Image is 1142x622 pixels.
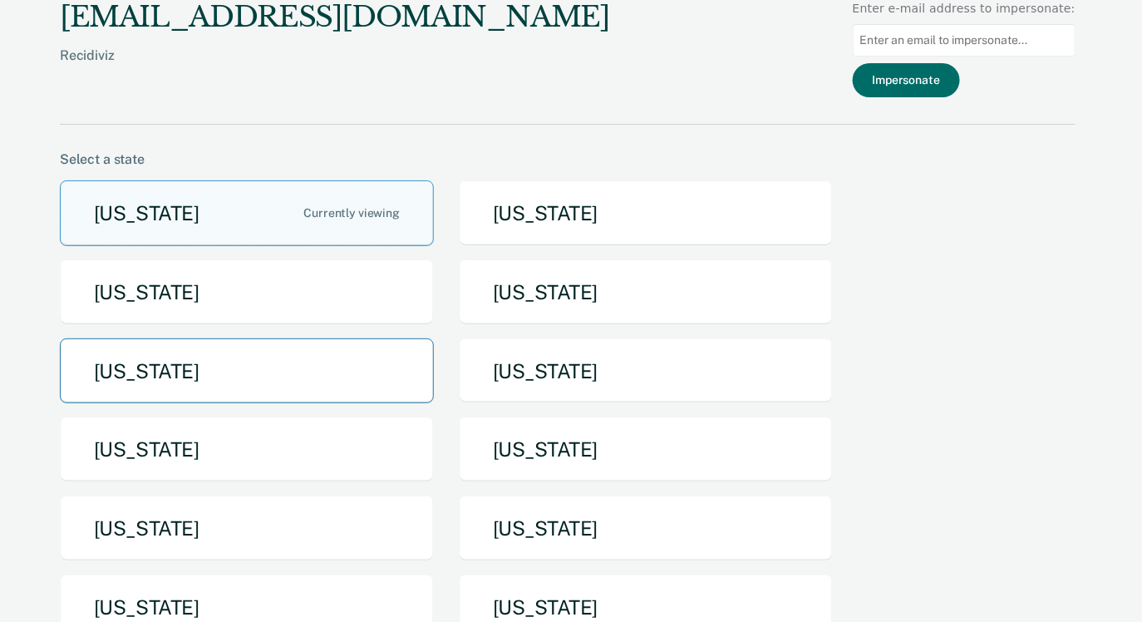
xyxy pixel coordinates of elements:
[459,180,833,246] button: [US_STATE]
[459,259,833,325] button: [US_STATE]
[459,496,833,561] button: [US_STATE]
[853,63,960,97] button: Impersonate
[459,338,833,404] button: [US_STATE]
[60,417,434,482] button: [US_STATE]
[853,24,1076,57] input: Enter an email to impersonate...
[60,180,434,246] button: [US_STATE]
[60,47,610,90] div: Recidiviz
[60,338,434,404] button: [US_STATE]
[60,151,1076,167] div: Select a state
[60,496,434,561] button: [US_STATE]
[459,417,833,482] button: [US_STATE]
[60,259,434,325] button: [US_STATE]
